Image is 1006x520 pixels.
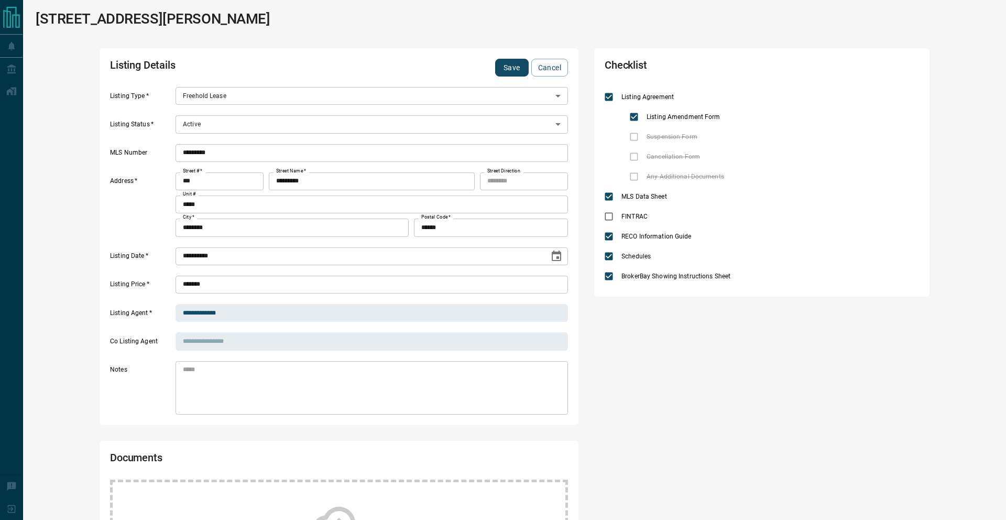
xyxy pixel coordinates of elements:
[110,337,173,351] label: Co Listing Agent
[36,10,270,27] h1: [STREET_ADDRESS][PERSON_NAME]
[183,168,202,175] label: Street #
[619,232,694,241] span: RECO Information Guide
[110,252,173,265] label: Listing Date
[619,192,670,201] span: MLS Data Sheet
[110,148,173,162] label: MLS Number
[546,246,567,267] button: Choose date, selected date is Jun 25, 2025
[487,168,520,175] label: Street Direction
[644,132,700,142] span: Suspension Form
[644,112,723,122] span: Listing Amendment Form
[276,168,306,175] label: Street Name
[644,172,727,181] span: Any Additional Documents
[644,152,703,161] span: Cancellation Form
[110,309,173,322] label: Listing Agent
[619,252,653,261] span: Schedules
[110,59,385,77] h2: Listing Details
[176,115,568,133] div: Active
[176,87,568,105] div: Freehold Lease
[110,120,173,134] label: Listing Status
[605,59,793,77] h2: Checklist
[183,214,194,221] label: City
[619,272,733,281] span: BrokerBay Showing Instructions Sheet
[110,365,173,415] label: Notes
[619,212,650,221] span: FINTRAC
[183,191,196,198] label: Unit #
[531,59,568,77] button: Cancel
[495,59,529,77] button: Save
[619,92,676,102] span: Listing Agreement
[110,280,173,294] label: Listing Price
[421,214,451,221] label: Postal Code
[110,92,173,105] label: Listing Type
[110,177,173,236] label: Address
[110,451,385,469] h2: Documents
